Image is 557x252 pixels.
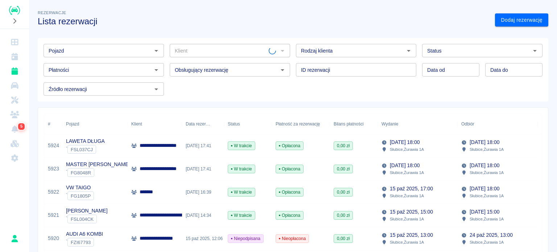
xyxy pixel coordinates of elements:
[3,93,26,107] a: Serwisy
[390,239,424,245] p: Słubice , Żurawia 1A
[66,184,94,191] p: VW TAIGO
[48,142,59,149] a: 5924
[276,114,320,134] div: Płatność za rezerwację
[224,114,272,134] div: Status
[66,238,103,247] div: `
[38,11,66,15] span: Rezerwacje
[390,169,424,176] p: Słubice , Żurawia 1A
[151,84,161,94] button: Otwórz
[228,235,263,242] span: Niepodpisana
[68,170,94,175] span: FG8048R
[182,134,224,157] div: [DATE] 17:41
[228,189,255,195] span: W trakcie
[390,139,420,146] p: [DATE] 18:00
[470,239,504,245] p: Słubice , Żurawia 1A
[378,114,458,134] div: Wydanie
[390,231,433,239] p: 15 paź 2025, 13:00
[48,188,59,196] a: 5922
[62,114,128,134] div: Pojazd
[48,211,59,219] a: 5921
[182,114,224,134] div: Data rezerwacji
[3,151,26,165] a: Ustawienia
[182,204,224,227] div: [DATE] 14:34
[390,185,433,193] p: 15 paź 2025, 17:00
[182,181,224,204] div: [DATE] 16:39
[470,208,499,216] p: [DATE] 15:00
[3,35,26,49] a: Dashboard
[48,235,59,242] a: 5920
[458,114,537,134] div: Odbiór
[3,49,26,64] a: Kalendarz
[66,145,105,154] div: `
[182,227,224,250] div: 15 paź 2025, 12:06
[276,189,303,195] span: Opłacona
[38,16,489,26] h3: Lista rezerwacji
[334,142,352,149] span: 0,00 zł
[276,212,303,219] span: Opłacona
[404,46,414,56] button: Otwórz
[44,114,62,134] div: #
[186,114,210,134] div: Data rezerwacji
[66,207,108,215] p: [PERSON_NAME]
[422,63,479,77] input: DD.MM.YYYY
[381,114,398,134] div: Wydanie
[390,208,433,216] p: 15 paź 2025, 15:00
[48,114,50,134] div: #
[68,147,96,152] span: FSL037CJ
[7,231,22,246] button: Rafał Płaza
[228,212,255,219] span: W trakcie
[68,240,94,245] span: FZI67793
[461,114,474,134] div: Odbiór
[128,114,182,134] div: Klient
[19,123,24,130] span: 5
[276,142,303,149] span: Opłacona
[276,235,309,242] span: Nieopłacona
[66,191,94,200] div: `
[330,114,378,134] div: Bilans płatności
[3,107,26,122] a: Klienci
[9,6,20,15] img: Renthelp
[66,230,103,238] p: AUDI A6 KOMBI
[470,216,504,222] p: Słubice , Żurawia 1A
[9,16,20,26] button: Rozwiń nawigację
[470,231,513,239] p: 24 paź 2025, 13:00
[68,216,96,222] span: FSL004CK
[390,193,424,199] p: Słubice , Żurawia 1A
[334,212,352,219] span: 0,00 zł
[390,216,424,222] p: Słubice , Żurawia 1A
[151,65,161,75] button: Otwórz
[66,168,130,177] div: `
[334,189,352,195] span: 0,00 zł
[334,114,364,134] div: Bilans płatności
[66,137,105,145] p: LAWETA DŁUGA
[470,185,499,193] p: [DATE] 18:00
[334,235,352,242] span: 0,00 zł
[470,193,504,199] p: Słubice , Żurawia 1A
[3,78,26,93] a: Flota
[228,142,255,149] span: W trakcie
[66,114,79,134] div: Pojazd
[228,166,255,172] span: W trakcie
[3,136,26,151] a: Widget WWW
[228,114,240,134] div: Status
[470,139,499,146] p: [DATE] 18:00
[495,13,548,27] a: Dodaj rezerwację
[470,162,499,169] p: [DATE] 18:00
[210,119,220,129] button: Sort
[470,146,504,153] p: Słubice , Żurawia 1A
[151,46,161,56] button: Otwórz
[3,64,26,78] a: Rezerwacje
[474,119,484,129] button: Sort
[485,63,542,77] input: DD.MM.YYYY
[277,65,288,75] button: Otwórz
[276,166,303,172] span: Opłacona
[66,215,108,223] div: `
[68,193,94,199] span: FG1805P
[182,157,224,181] div: [DATE] 17:41
[272,114,330,134] div: Płatność za rezerwację
[66,161,130,168] p: MASTER [PERSON_NAME]
[3,122,26,136] a: Powiadomienia
[530,46,540,56] button: Otwórz
[48,165,59,173] a: 5923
